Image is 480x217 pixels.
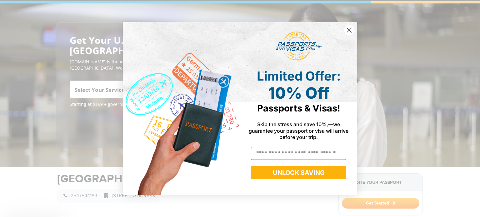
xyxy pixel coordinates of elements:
span: 10% Off [268,84,329,102]
span: Passports & Visas! [257,103,340,114]
img: passports and visas [275,32,322,61]
img: de9cda0d-0715-46ca-9a25-073762a91ba7.png [123,22,240,195]
button: Close dialog [344,25,355,36]
span: Limited Offer: [257,68,341,84]
button: UNLOCK SAVING [251,166,346,179]
span: Skip the stress and save 10%,—we guarantee your passport or visa will arrive before your trip. [249,121,348,140]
